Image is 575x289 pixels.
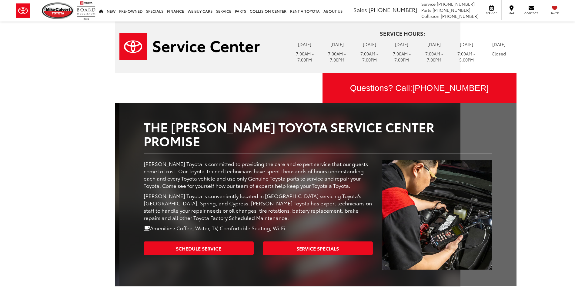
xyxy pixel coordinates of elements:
[321,49,353,64] td: 7:00AM - 7:00PM
[263,241,373,255] a: Service Specials
[289,49,321,64] td: 7:00AM - 7:00PM
[485,11,498,15] span: Service
[505,11,518,15] span: Map
[386,40,418,49] td: [DATE]
[418,40,450,49] td: [DATE]
[353,49,386,64] td: 7:00AM - 7:00PM
[289,40,321,49] td: [DATE]
[421,7,431,13] span: Parts
[450,40,483,49] td: [DATE]
[289,31,516,37] h4: Service Hours:
[353,40,386,49] td: [DATE]
[369,6,417,14] span: [PHONE_NUMBER]
[433,7,470,13] span: [PHONE_NUMBER]
[144,224,373,231] p: Amenities: Coffee, Water, TV, Comfortable Seating, Wi-Fi
[119,33,260,60] img: Service Center | Mike Calvert Toyota in Houston TX
[115,103,460,286] div: Mike Calvert Toyota | Houston, TX
[321,40,353,49] td: [DATE]
[421,1,436,7] span: Service
[418,49,450,64] td: 7:00AM - 7:00PM
[483,49,515,58] td: Closed
[386,49,418,64] td: 7:00AM - 7:00PM
[323,73,516,103] div: Questions? Call:
[412,83,489,93] span: [PHONE_NUMBER]
[441,13,479,19] span: [PHONE_NUMBER]
[144,241,254,255] a: Schedule Service
[483,40,515,49] td: [DATE]
[524,11,538,15] span: Contact
[382,160,492,270] img: Service Center | Mike Calvert Toyota in Houston TX
[42,2,74,19] img: Mike Calvert Toyota
[421,13,440,19] span: Collision
[437,1,475,7] span: [PHONE_NUMBER]
[119,33,279,60] a: Service Center | Mike Calvert Toyota in Houston TX
[450,49,483,64] td: 7:00AM - 5:00PM
[144,120,492,148] h2: The [PERSON_NAME] Toyota Service Center Promise
[323,73,516,103] a: Questions? Call:[PHONE_NUMBER]
[144,160,373,189] p: [PERSON_NAME] Toyota is committed to providing the care and expert service that our guests come t...
[353,6,367,14] span: Sales
[144,192,373,221] p: [PERSON_NAME] Toyota is conveniently located in [GEOGRAPHIC_DATA] servicing Toyota's [GEOGRAPHIC_...
[548,11,561,15] span: Saved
